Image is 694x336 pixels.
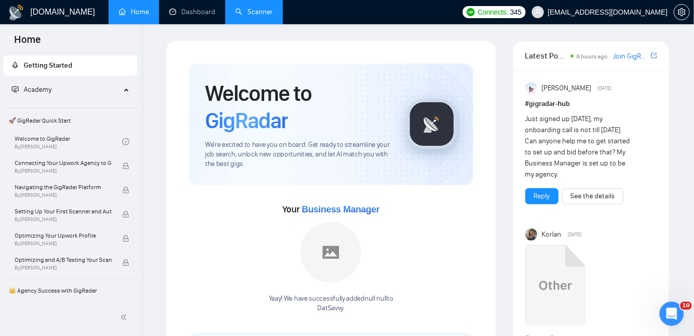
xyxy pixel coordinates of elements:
span: GigRadar [205,107,288,134]
span: lock [122,235,129,242]
span: Business Manager [302,204,379,214]
a: dashboardDashboard [169,8,215,16]
span: By [PERSON_NAME] [15,241,112,247]
a: export [651,51,657,61]
h1: Welcome to [205,80,390,134]
span: double-left [120,312,130,322]
span: Academy [24,85,52,94]
div: Yaay! We have successfully added null null to [269,294,393,313]
iframe: Intercom live chat [660,302,684,326]
img: gigradar-logo.png [407,99,457,149]
span: 10 [680,302,692,310]
img: logo [8,5,24,21]
li: Getting Started [4,55,137,76]
span: [PERSON_NAME] [541,83,591,94]
span: Navigating the GigRadar Platform [15,182,112,192]
span: Optimizing and A/B Testing Your Scanner for Better Results [15,255,112,265]
a: Join GigRadar Slack Community [613,51,649,62]
span: setting [674,8,689,16]
span: fund-projection-screen [12,86,19,93]
span: Getting Started [24,61,72,70]
span: Academy [12,85,52,94]
span: 🚀 GigRadar Quick Start [5,110,136,131]
a: Upwork Success with GigRadar.mp4 [525,245,586,329]
span: 345 [510,7,521,18]
span: user [534,9,541,16]
a: Welcome to GigRadarBy[PERSON_NAME] [15,131,122,153]
img: upwork-logo.png [467,8,475,16]
a: homeHome [119,8,149,16]
img: Korlan [525,229,537,241]
a: Reply [534,191,550,202]
span: 8 hours ago [577,53,608,60]
span: We're excited to have you on board. Get ready to streamline your job search, unlock new opportuni... [205,140,390,169]
span: [DATE] [598,84,611,93]
span: Connecting Your Upwork Agency to GigRadar [15,158,112,168]
span: By [PERSON_NAME] [15,265,112,271]
span: By [PERSON_NAME] [15,192,112,198]
span: lock [122,187,129,194]
img: placeholder.png [301,222,361,283]
span: Setting Up Your First Scanner and Auto-Bidder [15,206,112,216]
span: rocket [12,62,19,69]
span: Connects: [478,7,508,18]
span: Latest Posts from the GigRadar Community [525,49,568,62]
span: lock [122,162,129,170]
button: See the details [562,188,624,204]
span: Optimizing Your Upwork Profile [15,231,112,241]
span: Home [6,32,49,53]
span: Your [282,204,380,215]
span: lock [122,259,129,266]
button: Reply [525,188,559,204]
div: Just signed up [DATE], my onboarding call is not till [DATE]. Can anyone help me to get started t... [525,114,631,180]
button: setting [674,4,690,20]
span: [DATE] [568,230,581,239]
h1: # gigradar-hub [525,98,657,109]
span: Korlan [541,229,561,240]
p: DatSavvy . [269,304,393,313]
span: check-circle [122,138,129,145]
span: export [651,51,657,60]
span: lock [122,211,129,218]
span: By [PERSON_NAME] [15,168,112,174]
a: See the details [571,191,615,202]
span: 👑 Agency Success with GigRadar [5,281,136,301]
a: searchScanner [235,8,273,16]
span: By [PERSON_NAME] [15,216,112,222]
img: Anisuzzaman Khan [525,82,537,94]
a: setting [674,8,690,16]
